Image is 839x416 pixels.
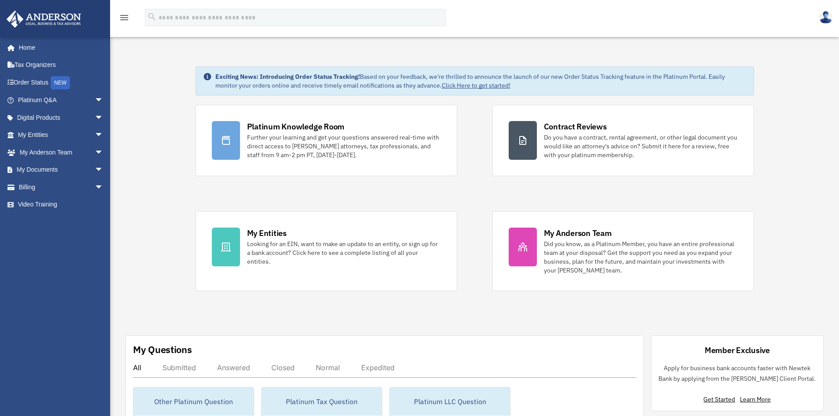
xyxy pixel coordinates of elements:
[544,228,612,239] div: My Anderson Team
[133,387,254,416] div: Other Platinum Question
[51,76,70,89] div: NEW
[6,39,112,56] a: Home
[247,133,441,159] div: Further your learning and get your questions answered real-time with direct access to [PERSON_NAM...
[119,15,129,23] a: menu
[6,92,117,109] a: Platinum Q&Aarrow_drop_down
[95,178,112,196] span: arrow_drop_down
[95,92,112,110] span: arrow_drop_down
[271,363,295,372] div: Closed
[6,161,117,179] a: My Documentsarrow_drop_down
[740,395,771,403] a: Learn More
[95,126,112,144] span: arrow_drop_down
[4,11,84,28] img: Anderson Advisors Platinum Portal
[215,72,747,90] div: Based on your feedback, we're thrilled to announce the launch of our new Order Status Tracking fe...
[262,387,382,416] div: Platinum Tax Question
[133,343,192,356] div: My Questions
[217,363,250,372] div: Answered
[133,363,141,372] div: All
[196,211,457,291] a: My Entities Looking for an EIN, want to make an update to an entity, or sign up for a bank accoun...
[492,211,754,291] a: My Anderson Team Did you know, as a Platinum Member, you have an entire professional team at your...
[196,105,457,176] a: Platinum Knowledge Room Further your learning and get your questions answered real-time with dire...
[316,363,340,372] div: Normal
[658,363,816,384] p: Apply for business bank accounts faster with Newtek Bank by applying from the [PERSON_NAME] Clien...
[6,74,117,92] a: Order StatusNEW
[247,228,287,239] div: My Entities
[6,144,117,161] a: My Anderson Teamarrow_drop_down
[544,121,607,132] div: Contract Reviews
[119,12,129,23] i: menu
[95,109,112,127] span: arrow_drop_down
[95,144,112,162] span: arrow_drop_down
[361,363,395,372] div: Expedited
[544,133,738,159] div: Do you have a contract, rental agreement, or other legal document you would like an attorney's ad...
[819,11,832,24] img: User Pic
[247,239,441,266] div: Looking for an EIN, want to make an update to an entity, or sign up for a bank account? Click her...
[95,161,112,179] span: arrow_drop_down
[390,387,510,416] div: Platinum LLC Question
[492,105,754,176] a: Contract Reviews Do you have a contract, rental agreement, or other legal document you would like...
[247,121,345,132] div: Platinum Knowledge Room
[705,345,770,356] div: Member Exclusive
[147,12,157,22] i: search
[6,196,117,214] a: Video Training
[6,109,117,126] a: Digital Productsarrow_drop_down
[6,56,117,74] a: Tax Organizers
[6,126,117,144] a: My Entitiesarrow_drop_down
[215,73,360,81] strong: Exciting News: Introducing Order Status Tracking!
[163,363,196,372] div: Submitted
[442,81,510,89] a: Click Here to get started!
[703,395,739,403] a: Get Started
[544,239,738,275] div: Did you know, as a Platinum Member, you have an entire professional team at your disposal? Get th...
[6,178,117,196] a: Billingarrow_drop_down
